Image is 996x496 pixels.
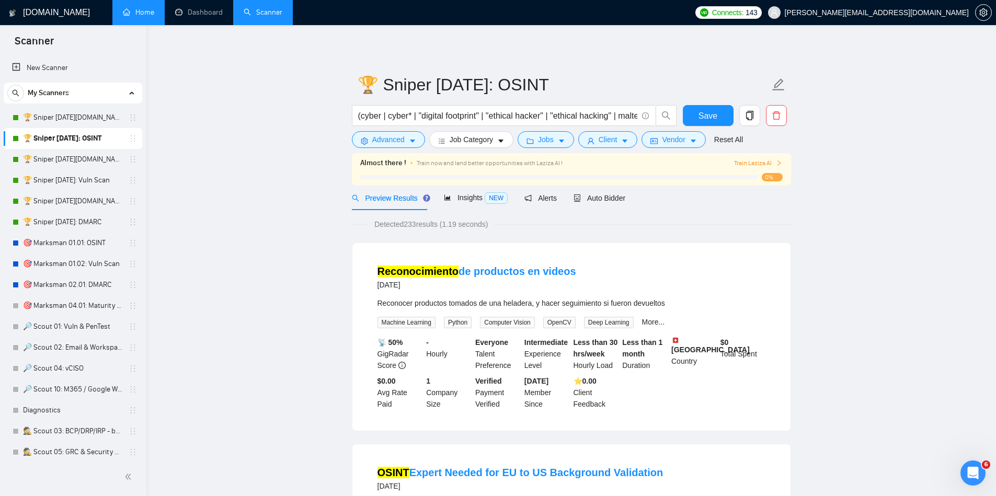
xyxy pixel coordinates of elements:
[475,338,508,347] b: Everyone
[23,295,122,316] a: 🎯 Marksman 04.01: Maturity Assessment
[683,105,734,126] button: Save
[352,194,427,202] span: Preview Results
[444,193,508,202] span: Insights
[398,362,406,369] span: info-circle
[656,105,677,126] button: search
[700,8,708,17] img: upwork-logo.png
[976,8,991,17] span: setting
[124,471,135,482] span: double-left
[375,375,425,410] div: Avg Rate Paid
[712,7,743,18] span: Connects:
[23,358,122,379] a: 🔎 Scout 04: vCISO
[129,197,137,205] span: holder
[622,338,662,358] b: Less than 1 month
[571,375,621,410] div: Client Feedback
[175,8,223,17] a: dashboardDashboard
[526,137,534,145] span: folder
[426,338,429,347] b: -
[23,421,122,442] a: 🕵️ Scout 03: BCP/DRP/IRP - broken
[975,4,992,21] button: setting
[621,137,628,145] span: caret-down
[129,406,137,414] span: holder
[672,337,679,344] img: 🇨🇭
[375,337,425,371] div: GigRadar Score
[524,194,532,202] span: notification
[669,337,718,371] div: Country
[23,107,122,128] a: 🏆 Sniper [DATE][DOMAIN_NAME]: OSINT
[766,105,787,126] button: delete
[377,467,409,478] mark: OSINT
[129,322,137,331] span: holder
[656,111,676,120] span: search
[7,85,24,101] button: search
[599,134,617,145] span: Client
[578,131,638,148] button: userClientcaret-down
[129,448,137,456] span: holder
[574,194,625,202] span: Auto Bidder
[129,113,137,122] span: holder
[361,137,368,145] span: setting
[12,57,134,78] a: New Scanner
[23,233,122,253] a: 🎯 Marksman 01.01: OSINT
[4,57,142,78] li: New Scanner
[642,318,665,326] a: More...
[129,155,137,164] span: holder
[23,316,122,337] a: 🔎 Scout 01: Vuln & PenTest
[372,134,405,145] span: Advanced
[450,134,493,145] span: Job Category
[377,266,459,277] mark: Reconocimiento
[734,158,782,168] span: Train Laziza AI
[6,33,62,55] span: Scanner
[123,8,154,17] a: homeHome
[424,375,473,410] div: Company Size
[129,427,137,435] span: holder
[409,137,416,145] span: caret-down
[129,343,137,352] span: holder
[739,105,760,126] button: copy
[524,338,568,347] b: Intermediate
[690,137,697,145] span: caret-down
[377,266,576,277] a: Reconocimientode productos en videos
[524,194,557,202] span: Alerts
[129,302,137,310] span: holder
[129,239,137,247] span: holder
[475,377,502,385] b: Verified
[426,377,430,385] b: 1
[377,467,663,478] a: OSINTExpert Needed for EU to US Background Validation
[574,377,597,385] b: ⭐️ 0.00
[473,375,522,410] div: Payment Verified
[524,377,548,385] b: [DATE]
[584,317,634,328] span: Deep Learning
[642,131,705,148] button: idcardVendorcaret-down
[129,176,137,184] span: holder
[982,460,990,469] span: 6
[358,72,770,98] input: Scanner name...
[129,281,137,289] span: holder
[129,364,137,373] span: holder
[746,7,757,18] span: 143
[244,8,282,17] a: searchScanner
[23,128,122,149] a: 🏆 Sniper [DATE]: OSINT
[8,89,24,97] span: search
[23,400,122,421] a: Diagnostics
[620,337,669,371] div: Duration
[497,137,505,145] span: caret-down
[776,160,782,166] span: right
[23,337,122,358] a: 🔎 Scout 02: Email & Workspace
[485,192,508,204] span: NEW
[740,111,760,120] span: copy
[377,377,396,385] b: $0.00
[23,379,122,400] a: 🔎 Scout 10: M365 / Google Workspace - not configed
[129,260,137,268] span: holder
[429,131,513,148] button: barsJob Categorycaret-down
[377,317,436,328] span: Machine Learning
[720,338,729,347] b: $ 0
[642,112,649,119] span: info-circle
[522,337,571,371] div: Experience Level
[574,194,581,202] span: robot
[538,134,554,145] span: Jobs
[718,337,768,371] div: Total Spent
[574,338,618,358] b: Less than 30 hrs/week
[714,134,743,145] a: Reset All
[650,137,658,145] span: idcard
